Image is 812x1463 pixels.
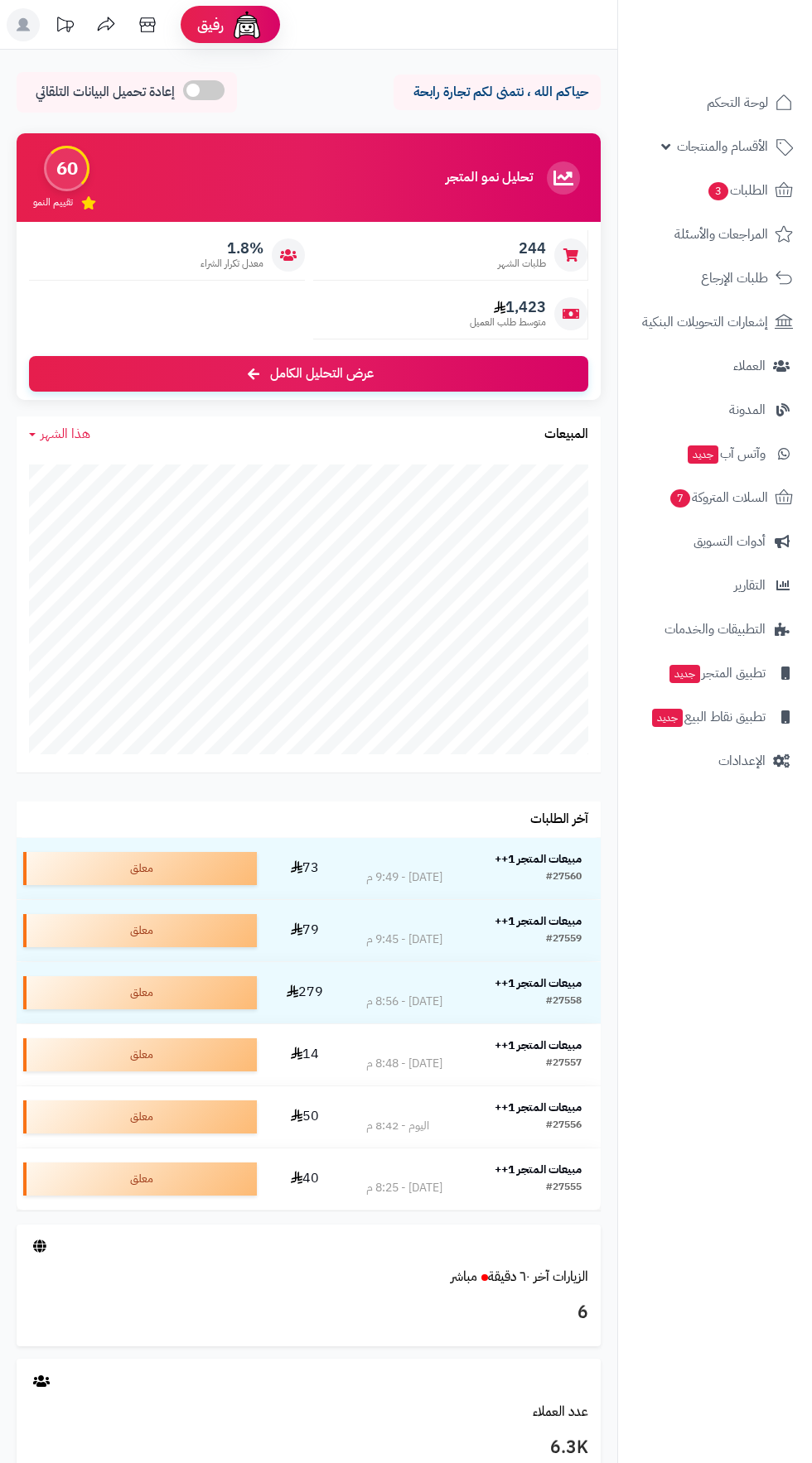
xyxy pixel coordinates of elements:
td: 279 [263,962,347,1023]
span: المدونة [729,398,766,421]
p: حياكم الله ، نتمنى لكم تجارة رابحة [406,83,588,102]
span: التقارير [734,574,766,597]
a: العملاء [628,346,802,386]
a: تحديثات المنصة [44,8,85,46]
span: جديد [669,665,700,683]
span: جديد [652,709,683,727]
a: لوحة التحكم [628,83,802,123]
a: عدد العملاء [533,1402,588,1422]
span: لوحة التحكم [707,91,768,114]
span: الطلبات [707,179,768,202]
h3: المبيعات [544,427,588,442]
a: التطبيقات والخدمات [628,609,802,649]
div: #27558 [546,994,582,1010]
h3: تحليل نمو المتجر [446,171,533,185]
a: المراجعات والأسئلة [628,214,802,254]
div: [DATE] - 9:49 م [366,869,442,886]
span: متوسط طلب العميل [470,315,546,330]
span: التطبيقات والخدمات [665,618,766,641]
h3: 6.3K [29,1434,588,1462]
strong: مبيعات المتجر 1++ [495,850,582,868]
span: تقييم النمو [33,195,73,209]
span: السلات المتروكة [669,486,768,509]
span: رفيق [197,15,224,35]
span: عرض التحليل الكامل [270,364,374,383]
a: الطلبات3 [628,171,802,210]
span: المراجعات والأسئلة [674,223,768,246]
h3: آخر الطلبات [530,812,588,827]
div: #27556 [546,1118,582,1134]
div: [DATE] - 8:25 م [366,1180,442,1196]
strong: مبيعات المتجر 1++ [495,1037,582,1054]
div: معلق [23,1038,257,1071]
div: اليوم - 8:42 م [366,1118,429,1134]
span: العملاء [733,354,766,378]
h3: 6 [29,1299,588,1327]
span: 1,423 [470,298,546,316]
strong: مبيعات المتجر 1++ [495,912,582,930]
div: معلق [23,914,257,947]
div: معلق [23,976,257,1009]
span: تطبيق نقاط البيع [650,705,766,729]
img: ai-face.png [230,8,263,41]
div: معلق [23,852,257,885]
span: إشعارات التحويلات البنكية [642,310,768,334]
div: #27559 [546,931,582,948]
span: إعادة تحميل البيانات التلقائي [36,83,175,102]
span: طلبات الشهر [498,257,546,271]
strong: مبيعات المتجر 1++ [495,1099,582,1116]
span: الأقسام والمنتجات [677,135,768,158]
a: إشعارات التحويلات البنكية [628,302,802,342]
a: أدوات التسويق [628,522,802,561]
small: مباشر [451,1267,477,1287]
a: السلات المتروكة7 [628,478,802,517]
td: 79 [263,900,347,961]
img: logo-2.png [699,34,796,69]
span: 1.8% [201,239,263,257]
div: #27560 [546,869,582,886]
span: أدوات التسويق [694,530,766,553]
div: [DATE] - 8:56 م [366,994,442,1010]
td: 73 [263,838,347,899]
a: عرض التحليل الكامل [29,356,588,392]
td: 40 [263,1148,347,1210]
span: معدل تكرار الشراء [201,257,263,271]
span: وآتس آب [686,442,766,465]
span: الإعدادات [718,749,766,772]
span: هذا الشهر [41,424,90,444]
div: [DATE] - 9:45 م [366,931,442,948]
a: هذا الشهر [29,425,90,444]
div: #27555 [546,1180,582,1196]
span: تطبيق المتجر [668,662,766,685]
td: 14 [263,1024,347,1085]
strong: مبيعات المتجر 1++ [495,1161,582,1178]
span: 244 [498,239,546,257]
span: 3 [708,182,728,201]
a: الإعدادات [628,741,802,781]
a: طلبات الإرجاع [628,258,802,298]
a: التقارير [628,565,802,605]
span: طلبات الإرجاع [701,267,768,290]
strong: مبيعات المتجر 1++ [495,975,582,992]
a: تطبيق نقاط البيعجديد [628,697,802,737]
a: المدونة [628,390,802,430]
span: جديد [688,445,718,464]
td: 50 [263,1086,347,1148]
div: معلق [23,1100,257,1133]
a: وآتس آبجديد [628,434,802,474]
a: الزيارات آخر ٦٠ دقيقةمباشر [451,1267,588,1287]
div: #27557 [546,1056,582,1072]
div: [DATE] - 8:48 م [366,1056,442,1072]
a: تطبيق المتجرجديد [628,653,802,693]
div: معلق [23,1162,257,1196]
span: 7 [669,489,690,508]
